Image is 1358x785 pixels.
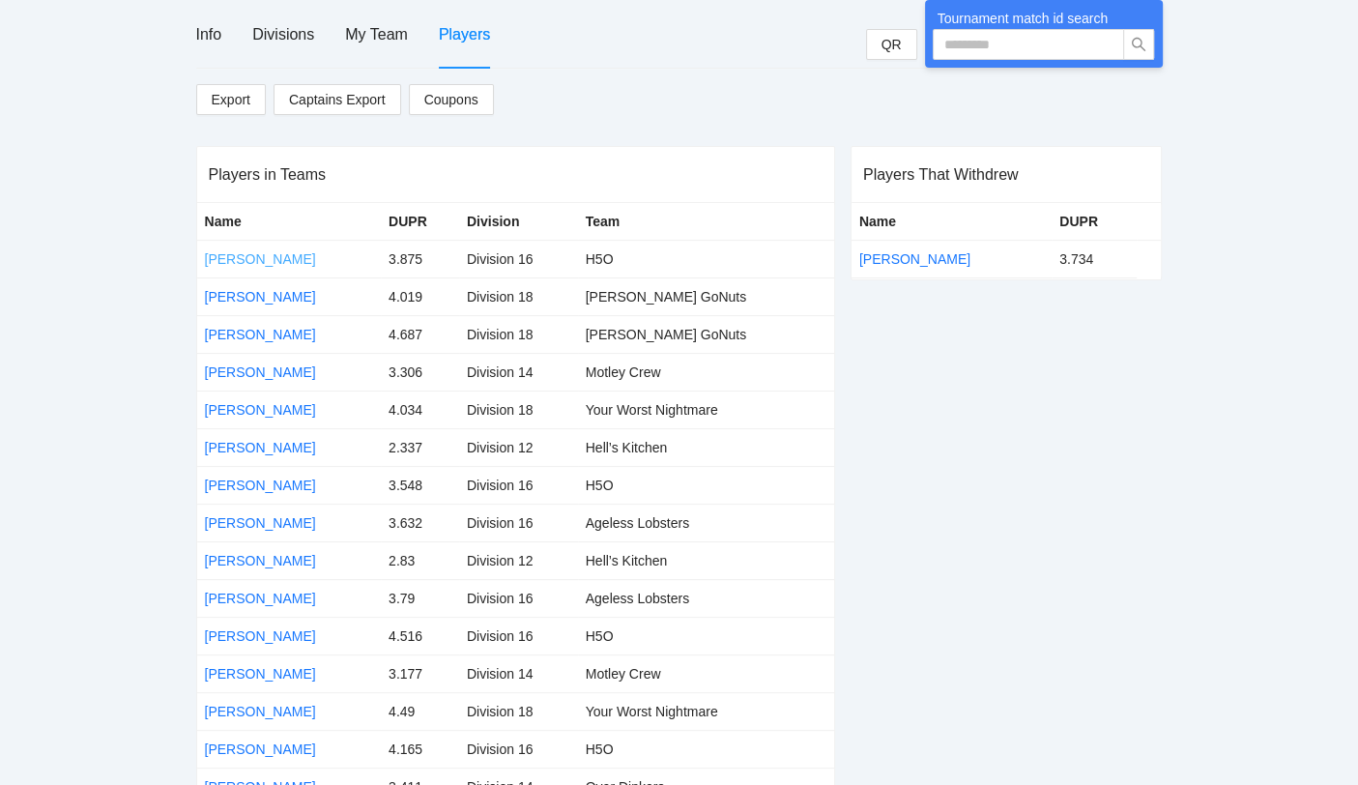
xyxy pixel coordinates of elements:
[424,89,478,110] span: Coupons
[578,504,834,541] td: Ageless Lobsters
[196,84,266,115] a: Export
[289,85,386,114] span: Captains Export
[389,211,451,232] div: DUPR
[252,22,314,46] div: Divisions
[381,579,459,617] td: 3.79
[381,617,459,654] td: 4.516
[205,440,316,455] a: [PERSON_NAME]
[381,466,459,504] td: 3.548
[205,402,316,418] a: [PERSON_NAME]
[381,504,459,541] td: 3.632
[578,617,834,654] td: H5O
[196,22,222,46] div: Info
[578,428,834,466] td: Hell’s Kitchen
[863,147,1150,202] div: Players That Withdrew
[381,428,459,466] td: 2.337
[205,289,316,305] a: [PERSON_NAME]
[459,654,578,692] td: Division 14
[205,211,374,232] div: Name
[459,579,578,617] td: Division 16
[205,553,316,568] a: [PERSON_NAME]
[866,29,917,60] button: QR
[1059,211,1129,232] div: DUPR
[459,315,578,353] td: Division 18
[578,466,834,504] td: H5O
[1123,29,1154,60] button: search
[459,240,578,277] td: Division 16
[578,692,834,730] td: Your Worst Nightmare
[459,277,578,315] td: Division 18
[578,654,834,692] td: Motley Crew
[381,240,459,277] td: 3.875
[467,211,570,232] div: Division
[205,704,316,719] a: [PERSON_NAME]
[345,22,408,46] div: My Team
[881,34,902,55] span: QR
[381,654,459,692] td: 3.177
[205,478,316,493] a: [PERSON_NAME]
[578,391,834,428] td: Your Worst Nightmare
[578,730,834,768] td: H5O
[1059,251,1093,267] span: 3.734
[859,251,970,267] a: [PERSON_NAME]
[381,277,459,315] td: 4.019
[381,692,459,730] td: 4.49
[381,315,459,353] td: 4.687
[459,541,578,579] td: Division 12
[578,240,834,277] td: H5O
[578,353,834,391] td: Motley Crew
[381,730,459,768] td: 4.165
[586,211,826,232] div: Team
[1124,37,1153,52] span: search
[933,8,1155,29] div: Tournament match id search
[274,84,401,115] a: Captains Export
[212,85,250,114] span: Export
[205,741,316,757] a: [PERSON_NAME]
[459,466,578,504] td: Division 16
[578,579,834,617] td: Ageless Lobsters
[459,730,578,768] td: Division 16
[459,692,578,730] td: Division 18
[459,353,578,391] td: Division 14
[459,617,578,654] td: Division 16
[578,541,834,579] td: Hell’s Kitchen
[205,591,316,606] a: [PERSON_NAME]
[459,391,578,428] td: Division 18
[578,277,834,315] td: [PERSON_NAME] GoNuts
[205,251,316,267] a: [PERSON_NAME]
[209,147,823,202] div: Players in Teams
[859,211,1044,232] div: Name
[409,84,494,115] button: Coupons
[439,22,490,46] div: Players
[205,327,316,342] a: [PERSON_NAME]
[459,504,578,541] td: Division 16
[381,391,459,428] td: 4.034
[459,428,578,466] td: Division 12
[381,353,459,391] td: 3.306
[381,541,459,579] td: 2.83
[205,666,316,682] a: [PERSON_NAME]
[205,628,316,644] a: [PERSON_NAME]
[205,364,316,380] a: [PERSON_NAME]
[205,515,316,531] a: [PERSON_NAME]
[578,315,834,353] td: [PERSON_NAME] GoNuts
